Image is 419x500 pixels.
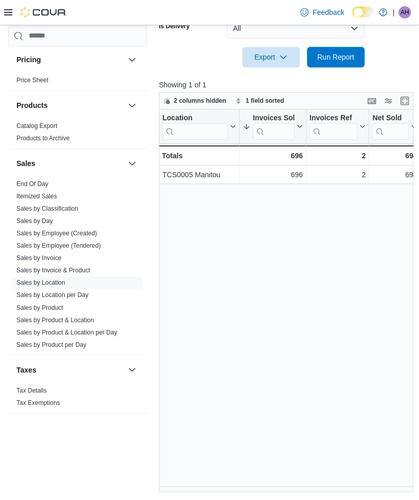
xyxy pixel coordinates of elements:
span: Price Sheet [16,76,48,84]
div: Invoices Ref [309,113,357,123]
button: Keyboard shortcuts [366,95,378,107]
span: Sales by Day [16,217,53,225]
img: Cova [21,7,67,17]
span: Sales by Location per Day [16,291,88,299]
div: Invoices Sold [252,113,294,139]
button: All [227,18,365,39]
span: Sales by Invoice [16,254,61,262]
a: Feedback [296,2,348,23]
span: Products to Archive [16,134,69,142]
button: Export [242,47,300,67]
div: Ashton Hanlon [398,6,411,18]
div: Invoices Sold [252,113,294,123]
button: Enter fullscreen [398,95,411,107]
button: Pricing [126,53,138,66]
span: Sales by Classification [16,205,78,213]
button: Net Sold [372,113,417,139]
h3: Pricing [16,54,41,65]
span: Itemized Sales [16,192,57,200]
a: Sales by Product & Location per Day [16,328,117,336]
div: Pricing [8,74,147,90]
a: Tax Exemptions [16,399,60,406]
a: Sales by Employee (Created) [16,230,97,237]
p: | [392,6,394,18]
button: Display options [382,95,394,107]
span: Sales by Product per Day [16,340,86,348]
span: Sales by Product [16,303,63,311]
a: Sales by Product [16,304,63,311]
button: 1 field sorted [231,95,288,107]
a: Tax Details [16,386,47,394]
a: Sales by Location per Day [16,291,88,299]
a: Sales by Location [16,279,65,286]
button: Products [16,100,124,110]
a: Itemized Sales [16,193,57,200]
span: Sales by Invoice & Product [16,266,90,274]
span: 2 columns hidden [174,97,226,105]
div: Net Sold [372,113,409,123]
button: Invoices Ref [309,113,366,139]
div: 2 [309,169,366,181]
div: Invoices Ref [309,113,357,139]
button: Taxes [126,363,138,376]
a: Sales by Employee (Tendered) [16,242,101,249]
div: Taxes [8,384,147,413]
h3: Products [16,100,48,110]
input: Dark Mode [352,7,374,17]
h3: Taxes [16,364,37,375]
div: Location [162,113,228,123]
button: Sales [126,157,138,170]
span: Sales by Product & Location per Day [16,328,117,336]
span: AH [400,6,409,18]
a: Sales by Invoice & Product [16,267,90,274]
div: 694 [372,150,417,162]
a: Catalog Export [16,122,57,129]
div: 694 [372,169,417,181]
button: Invoices Sold [242,113,302,139]
div: Products [8,120,147,149]
button: 2 columns hidden [159,95,230,107]
h3: Sales [16,158,35,169]
button: Taxes [16,364,124,375]
button: Products [126,99,138,112]
a: Sales by Product per Day [16,341,86,348]
div: Sales [8,178,147,355]
button: Pricing [16,54,124,65]
a: End Of Day [16,180,48,188]
span: End Of Day [16,180,48,188]
div: TCS0005 Manitou [162,169,236,181]
span: Export [248,47,294,67]
span: Sales by Location [16,279,65,287]
button: Sales [16,158,124,169]
span: Tax Exemptions [16,398,60,406]
span: Catalog Export [16,122,57,130]
p: Showing 1 of 1 [159,80,416,90]
div: 696 [242,150,302,162]
a: Sales by Product & Location [16,316,94,323]
span: Sales by Employee (Created) [16,229,97,237]
button: Location [162,113,236,139]
a: Sales by Day [16,217,53,225]
a: Price Sheet [16,77,48,84]
a: Sales by Classification [16,205,78,212]
span: Sales by Product & Location [16,316,94,324]
span: Feedback [313,7,344,17]
span: Tax Details [16,386,47,394]
a: Products to Archive [16,135,69,142]
div: Totals [162,150,236,162]
div: 696 [242,169,302,181]
div: Net Sold [372,113,409,139]
div: Location [162,113,228,139]
a: Sales by Invoice [16,254,61,262]
span: 1 field sorted [246,97,284,105]
label: Is Delivery [159,22,190,30]
span: Sales by Employee (Tendered) [16,242,101,250]
button: Run Report [307,47,365,67]
span: Run Report [317,52,354,62]
div: 2 [309,150,366,162]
